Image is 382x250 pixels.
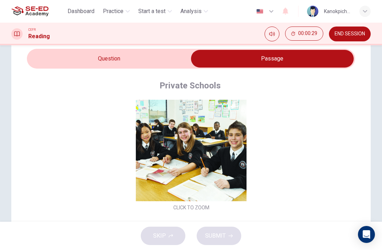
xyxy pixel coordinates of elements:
button: END SESSION [329,27,371,41]
button: 00:00:29 [285,27,323,41]
button: Start a test [135,5,175,18]
a: SE-ED Academy logo [11,4,65,18]
button: Dashboard [65,5,97,18]
div: Mute [265,27,279,41]
h4: Private Schools [160,80,221,91]
span: END SESSION [335,31,365,37]
button: Analysis [178,5,211,18]
div: Kanokpich Saothong [324,7,351,16]
div: Hide [285,27,323,41]
img: en [255,9,264,14]
span: 00:00:29 [298,31,317,36]
button: Practice [100,5,133,18]
span: Practice [103,7,123,16]
img: Profile picture [307,6,318,17]
span: Analysis [180,7,202,16]
span: CEFR [28,27,36,32]
img: SE-ED Academy logo [11,4,48,18]
span: Dashboard [68,7,94,16]
span: Start a test [138,7,166,16]
div: Open Intercom Messenger [358,226,375,243]
h1: Reading [28,32,50,41]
